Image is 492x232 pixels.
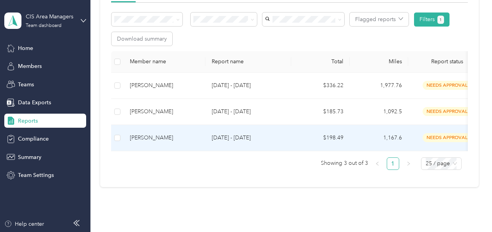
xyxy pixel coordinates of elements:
[18,44,33,52] span: Home
[18,80,34,89] span: Teams
[4,220,44,228] button: Help center
[414,12,450,27] button: Filters1
[130,107,199,116] div: [PERSON_NAME]
[437,16,444,24] button: 1
[423,81,472,90] span: needs approval
[212,81,285,90] p: [DATE] - [DATE]
[448,188,492,232] iframe: Everlance-gr Chat Button Frame
[18,171,54,179] span: Team Settings
[350,12,409,26] button: Flagged reports
[371,157,384,170] button: left
[18,153,41,161] span: Summary
[350,99,408,125] td: 1,092.5
[297,58,343,65] div: Total
[130,58,199,65] div: Member name
[423,133,472,142] span: needs approval
[402,157,415,170] li: Next Page
[321,157,368,169] span: Showing 3 out of 3
[124,51,205,73] th: Member name
[18,135,49,143] span: Compliance
[423,107,472,116] span: needs approval
[350,125,408,151] td: 1,167.6
[26,12,74,21] div: CIS Area Managers
[387,158,399,170] a: 1
[212,134,285,142] p: [DATE] - [DATE]
[130,81,199,90] div: [PERSON_NAME]
[111,32,172,46] button: Download summary
[26,23,62,28] div: Team dashboard
[212,107,285,116] p: [DATE] - [DATE]
[439,16,442,23] span: 1
[291,125,350,151] td: $198.49
[350,73,408,99] td: 1,977.76
[402,157,415,170] button: right
[387,157,399,170] li: 1
[406,161,411,166] span: right
[18,117,38,125] span: Reports
[18,62,42,70] span: Members
[414,58,480,65] span: Report status
[18,98,51,107] span: Data Exports
[291,99,350,125] td: $185.73
[291,73,350,99] td: $336.22
[375,161,380,166] span: left
[426,158,457,170] span: 25 / page
[205,51,291,73] th: Report name
[130,134,199,142] div: [PERSON_NAME]
[421,157,462,170] div: Page Size
[371,157,384,170] li: Previous Page
[356,58,402,65] div: Miles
